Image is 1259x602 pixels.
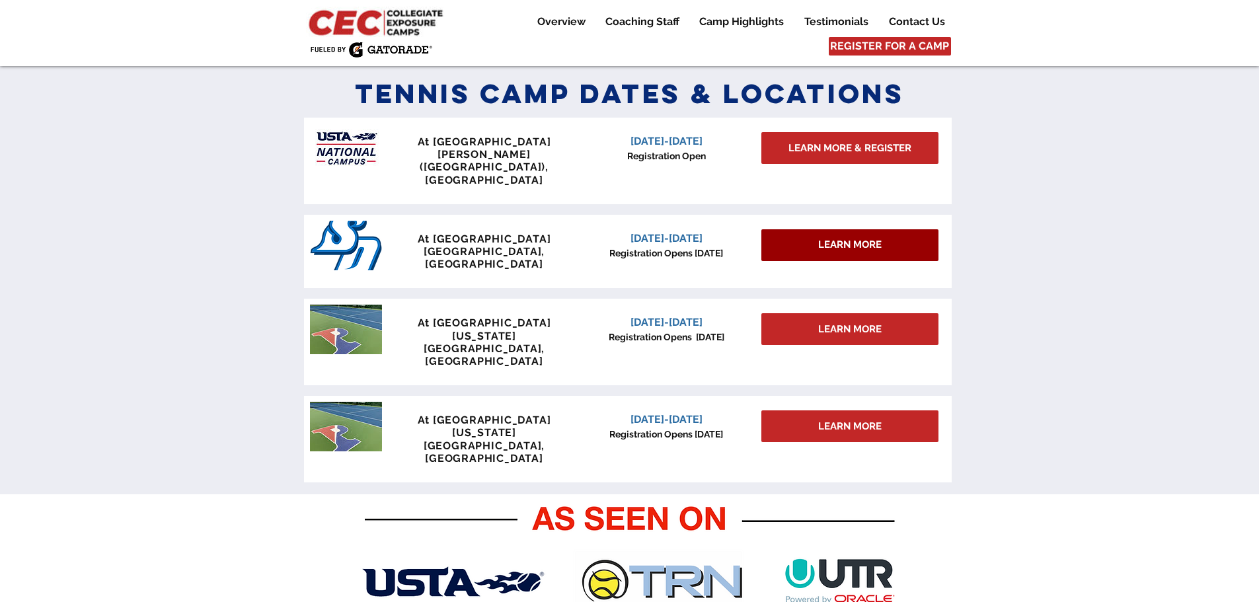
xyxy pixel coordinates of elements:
[517,14,954,30] nav: Site
[595,14,689,30] a: Coaching Staff
[693,14,790,30] p: Camp Highlights
[306,7,449,37] img: CEC Logo Primary_edited.jpg
[630,316,703,328] span: [DATE]-[DATE]
[882,14,952,30] p: Contact Us
[794,14,878,30] a: Testimonials
[630,232,703,245] span: [DATE]-[DATE]
[418,233,551,245] span: At [GEOGRAPHIC_DATA]
[609,332,724,342] span: Registration Opens [DATE]
[689,14,794,30] a: Camp Highlights
[761,410,938,442] a: LEARN MORE
[630,135,703,147] span: [DATE]-[DATE]
[424,245,545,270] span: [GEOGRAPHIC_DATA], [GEOGRAPHIC_DATA]
[761,229,938,261] div: LEARN MORE
[829,37,951,56] a: REGISTER FOR A CAMP
[599,14,686,30] p: Coaching Staff
[418,414,551,439] span: At [GEOGRAPHIC_DATA][US_STATE]
[761,313,938,345] a: LEARN MORE
[310,305,382,354] img: penn tennis courts with logo.jpeg
[418,135,551,148] span: At [GEOGRAPHIC_DATA]
[310,124,382,173] img: USTA Campus image_edited.jpg
[531,14,592,30] p: Overview
[818,238,882,252] span: LEARN MORE
[609,248,723,258] span: Registration Opens [DATE]
[310,42,432,57] img: Fueled by Gatorade.png
[788,141,911,155] span: LEARN MORE & REGISTER
[818,420,882,433] span: LEARN MORE
[627,151,706,161] span: Registration Open
[310,221,382,270] img: San_Diego_Toreros_logo.png
[879,14,954,30] a: Contact Us
[424,342,545,367] span: [GEOGRAPHIC_DATA], [GEOGRAPHIC_DATA]
[527,14,595,30] a: Overview
[418,317,551,342] span: At [GEOGRAPHIC_DATA][US_STATE]
[355,77,905,110] span: Tennis Camp Dates & Locations
[830,39,949,54] span: REGISTER FOR A CAMP
[818,322,882,336] span: LEARN MORE
[310,402,382,451] img: penn tennis courts with logo.jpeg
[798,14,875,30] p: Testimonials
[609,429,723,439] span: Registration Opens [DATE]
[630,413,703,426] span: [DATE]-[DATE]
[761,132,938,164] a: LEARN MORE & REGISTER
[420,148,549,186] span: [PERSON_NAME] ([GEOGRAPHIC_DATA]), [GEOGRAPHIC_DATA]
[424,439,545,465] span: [GEOGRAPHIC_DATA], [GEOGRAPHIC_DATA]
